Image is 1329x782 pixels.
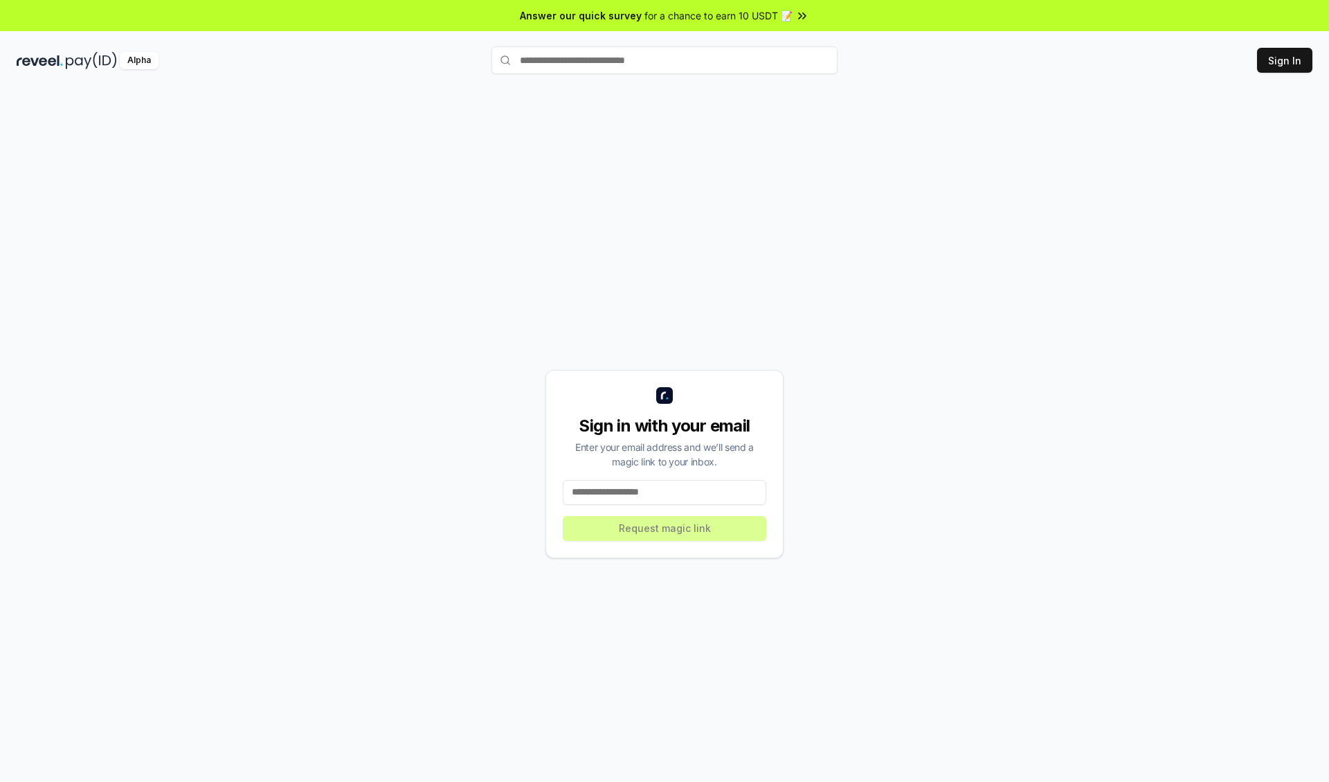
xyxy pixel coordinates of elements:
span: Answer our quick survey [520,8,642,23]
img: pay_id [66,52,117,69]
div: Alpha [120,52,159,69]
button: Sign In [1257,48,1312,73]
span: for a chance to earn 10 USDT 📝 [644,8,793,23]
img: reveel_dark [17,52,63,69]
div: Enter your email address and we’ll send a magic link to your inbox. [563,440,766,469]
div: Sign in with your email [563,415,766,437]
img: logo_small [656,387,673,404]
